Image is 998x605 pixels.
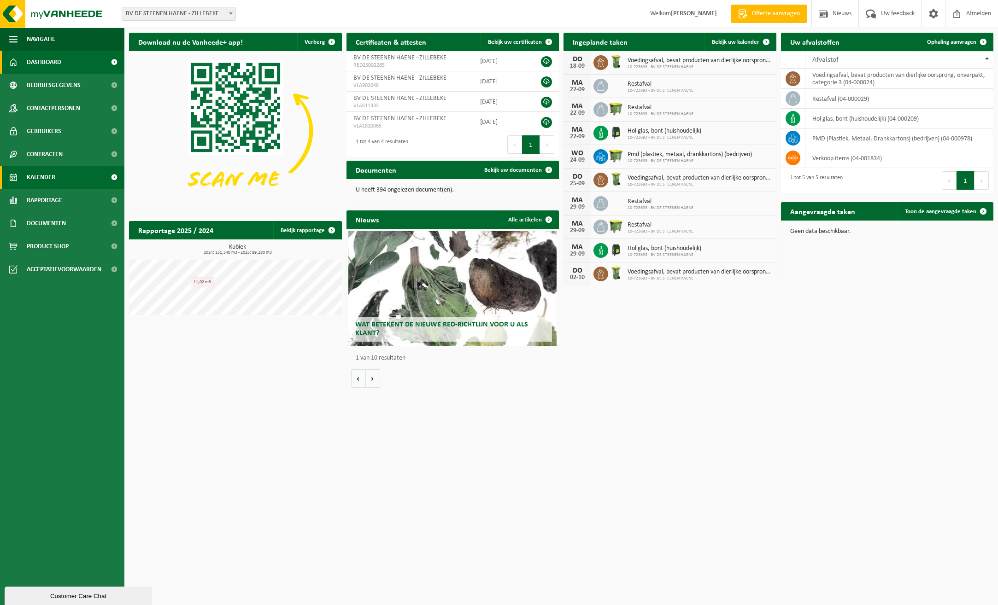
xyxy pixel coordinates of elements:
[346,210,388,228] h2: Nieuws
[608,148,624,163] img: WB-1100-HPE-GN-50
[507,135,522,154] button: Previous
[671,10,717,17] strong: [PERSON_NAME]
[750,9,802,18] span: Offerte aanvragen
[305,39,325,45] span: Verberg
[568,251,587,257] div: 29-09
[501,210,558,229] a: Alle artikelen
[786,170,843,191] div: 1 tot 5 van 5 resultaten
[628,245,701,252] span: Hol glas, bont (huishoudelijk)
[920,33,992,51] a: Ophaling aanvragen
[484,167,542,173] span: Bekijk uw documenten
[522,135,540,154] button: 1
[568,126,587,134] div: MA
[191,277,214,287] div: 11,02 m3
[5,585,154,605] iframe: chat widget
[608,218,624,234] img: WB-1100-HPE-GN-50
[568,79,587,87] div: MA
[351,134,408,155] div: 1 tot 4 van 4 resultaten
[348,231,557,346] a: Wat betekent de nieuwe RED-richtlijn voor u als klant?
[805,128,994,148] td: PMD (Plastiek, Metaal, Drankkartons) (bedrijven) (04-000978)
[628,229,693,234] span: 10-723693 - BV DE STEENEN HAENE
[608,242,624,257] img: CR-HR-1C-1000-PES-01
[27,258,101,281] span: Acceptatievoorwaarden
[608,124,624,140] img: CR-HR-1C-1000-PES-01
[353,122,466,130] span: VLA1810065
[366,369,380,388] button: Volgende
[27,97,80,120] span: Contactpersonen
[568,150,587,157] div: WO
[568,103,587,110] div: MA
[353,82,466,89] span: VLA902048
[129,33,252,51] h2: Download nu de Vanheede+ app!
[568,244,587,251] div: MA
[353,54,446,61] span: BV DE STEENEN HAENE - ZILLEBEKE
[608,265,624,281] img: WB-0140-HPE-GN-50
[628,175,772,182] span: Voedingsafval, bevat producten van dierlijke oorsprong, onverpakt, categorie 3
[129,221,223,239] h2: Rapportage 2025 / 2024
[975,171,989,190] button: Next
[351,369,366,388] button: Vorige
[353,62,466,69] span: RED25002285
[488,39,542,45] span: Bekijk uw certificaten
[540,135,554,154] button: Next
[27,51,61,74] span: Dashboard
[608,54,624,70] img: WB-0140-HPE-GN-50
[628,205,693,211] span: 10-723693 - BV DE STEENEN HAENE
[568,267,587,274] div: DO
[568,274,587,281] div: 02-10
[477,161,558,179] a: Bekijk uw documenten
[905,209,976,215] span: Toon de aangevraagde taken
[568,204,587,210] div: 29-09
[957,171,975,190] button: 1
[473,71,526,92] td: [DATE]
[473,92,526,112] td: [DATE]
[628,252,701,258] span: 10-723693 - BV DE STEENEN HAENE
[297,33,341,51] button: Verberg
[134,244,342,255] h3: Kubiek
[353,95,446,102] span: BV DE STEENEN HAENE - ZILLEBEKE
[805,148,994,168] td: verkoop items (04-001834)
[568,134,587,140] div: 22-09
[731,5,807,23] a: Offerte aanvragen
[129,51,342,210] img: Download de VHEPlus App
[628,111,693,117] span: 10-723693 - BV DE STEENEN HAENE
[473,112,526,132] td: [DATE]
[927,39,976,45] span: Ophaling aanvragen
[355,321,528,337] span: Wat betekent de nieuwe RED-richtlijn voor u als klant?
[628,151,752,158] span: Pmd (plastiek, metaal, drankkartons) (bedrijven)
[790,228,985,235] p: Geen data beschikbaar.
[346,33,435,51] h2: Certificaten & attesten
[628,104,693,111] span: Restafval
[805,109,994,128] td: hol glas, bont (huishoudelijk) (04-000209)
[353,115,446,122] span: BV DE STEENEN HAENE - ZILLEBEKE
[898,202,992,221] a: Toon de aangevraagde taken
[628,135,701,140] span: 10-723693 - BV DE STEENEN HAENE
[564,33,637,51] h2: Ingeplande taken
[353,102,466,110] span: VLA611333
[628,158,752,164] span: 10-723693 - BV DE STEENEN HAENE
[781,33,849,51] h2: Uw afvalstoffen
[122,7,235,20] span: BV DE STEENEN HAENE - ZILLEBEKE
[628,64,772,70] span: 10-723693 - BV DE STEENEN HAENE
[568,157,587,163] div: 24-09
[27,74,81,97] span: Bedrijfsgegevens
[568,220,587,227] div: MA
[712,39,759,45] span: Bekijk uw kalender
[628,182,772,187] span: 10-723693 - BV DE STEENEN HAENE
[27,120,61,143] span: Gebruikers
[356,355,555,361] p: 1 van 10 resultaten
[568,56,587,63] div: DO
[481,33,558,51] a: Bekijk uw certificaten
[27,212,66,235] span: Documenten
[608,101,624,116] img: WB-1100-HPE-GN-50
[628,276,772,281] span: 10-723693 - BV DE STEENEN HAENE
[122,7,236,21] span: BV DE STEENEN HAENE - ZILLEBEKE
[805,89,994,109] td: restafval (04-000029)
[134,250,342,255] span: 2024: 131,540 m3 - 2025: 89,280 m3
[27,235,69,258] span: Product Shop
[568,173,587,180] div: DO
[27,143,63,166] span: Contracten
[628,268,772,276] span: Voedingsafval, bevat producten van dierlijke oorsprong, onverpakt, categorie 3
[568,110,587,116] div: 22-09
